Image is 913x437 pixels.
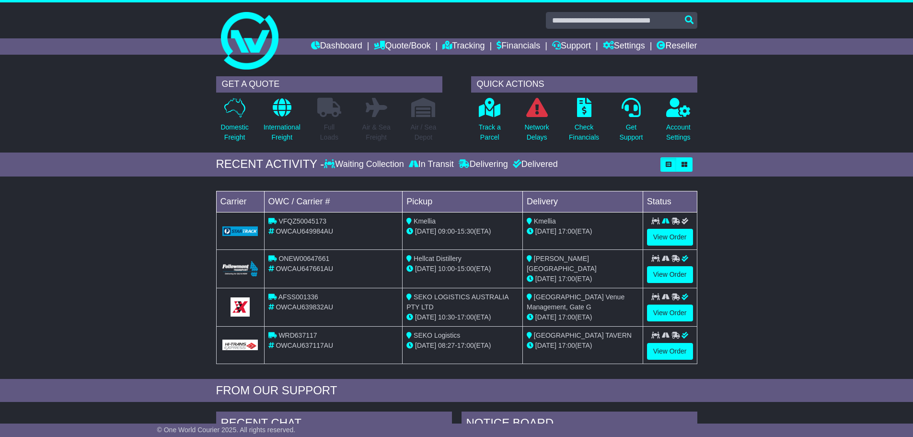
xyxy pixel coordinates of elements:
[374,38,430,55] a: Quote/Book
[411,122,437,142] p: Air / Sea Depot
[534,217,556,225] span: Kmellia
[558,313,575,321] span: 17:00
[362,122,391,142] p: Air & Sea Freight
[278,293,318,301] span: AFSS001336
[535,313,556,321] span: [DATE]
[403,191,523,212] td: Pickup
[552,38,591,55] a: Support
[527,312,639,322] div: (ETA)
[406,226,519,236] div: - (ETA)
[527,226,639,236] div: (ETA)
[479,122,501,142] p: Track a Parcel
[510,159,558,170] div: Delivered
[457,227,474,235] span: 15:30
[222,261,258,277] img: Followmont_Transport.png
[524,97,549,148] a: NetworkDelays
[157,426,296,434] span: © One World Courier 2025. All rights reserved.
[414,217,436,225] span: Kmellia
[457,313,474,321] span: 17:00
[527,274,639,284] div: (ETA)
[231,297,250,317] img: GetCarrierServiceLogo
[478,97,501,148] a: Track aParcel
[534,331,632,339] span: [GEOGRAPHIC_DATA] TAVERN
[456,159,510,170] div: Delivering
[438,227,455,235] span: 09:00
[619,97,643,148] a: GetSupport
[222,226,258,236] img: GetCarrierServiceLogo
[406,159,456,170] div: In Transit
[438,265,455,272] span: 10:00
[264,122,300,142] p: International Freight
[527,341,639,351] div: (ETA)
[406,293,509,311] span: SEKO LOGISTICS AUSTRALIA PTY LTD
[276,342,333,349] span: OWCAU637117AU
[216,157,324,171] div: RECENT ACTIVITY -
[438,342,455,349] span: 08:27
[220,97,249,148] a: DomesticFreight
[619,122,643,142] p: Get Support
[264,191,403,212] td: OWC / Carrier #
[527,293,624,311] span: [GEOGRAPHIC_DATA] Venue Management, Gate G
[647,305,693,321] a: View Order
[535,227,556,235] span: [DATE]
[415,313,436,321] span: [DATE]
[276,227,333,235] span: OWCAU649984AU
[406,341,519,351] div: - (ETA)
[406,312,519,322] div: - (ETA)
[415,265,436,272] span: [DATE]
[276,265,333,272] span: OWCAU647661AU
[278,255,329,262] span: ONEW00647661
[414,331,460,339] span: SEKO Logistics
[442,38,485,55] a: Tracking
[647,343,693,360] a: View Order
[603,38,645,55] a: Settings
[471,76,697,93] div: QUICK ACTIONS
[414,255,462,262] span: Hellcat Distillery
[457,265,474,272] span: 15:00
[216,384,697,398] div: FROM OUR SUPPORT
[415,342,436,349] span: [DATE]
[657,38,697,55] a: Reseller
[406,264,519,274] div: - (ETA)
[415,227,436,235] span: [DATE]
[220,122,248,142] p: Domestic Freight
[276,303,333,311] span: OWCAU639832AU
[527,255,597,272] span: [PERSON_NAME][GEOGRAPHIC_DATA]
[568,97,600,148] a: CheckFinancials
[497,38,540,55] a: Financials
[522,191,643,212] td: Delivery
[438,313,455,321] span: 10:30
[457,342,474,349] span: 17:00
[535,342,556,349] span: [DATE]
[324,159,406,170] div: Waiting Collection
[558,275,575,283] span: 17:00
[278,331,317,339] span: WRD637117
[216,191,264,212] td: Carrier
[666,97,691,148] a: AccountSettings
[647,229,693,246] a: View Order
[263,97,301,148] a: InternationalFreight
[524,122,549,142] p: Network Delays
[222,340,258,350] img: GetCarrierServiceLogo
[558,227,575,235] span: 17:00
[569,122,599,142] p: Check Financials
[278,217,326,225] span: VFQZ50045173
[666,122,691,142] p: Account Settings
[311,38,362,55] a: Dashboard
[216,76,442,93] div: GET A QUOTE
[535,275,556,283] span: [DATE]
[647,266,693,283] a: View Order
[317,122,341,142] p: Full Loads
[558,342,575,349] span: 17:00
[643,191,697,212] td: Status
